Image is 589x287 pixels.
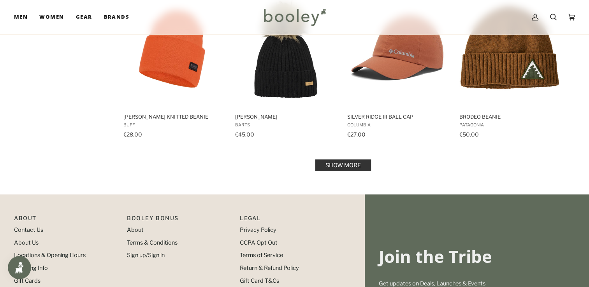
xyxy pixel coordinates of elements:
a: CCPA Opt Out [240,239,278,246]
a: Return & Refund Policy [240,264,299,271]
span: €27.00 [347,131,366,138]
a: Privacy Policy [240,226,276,233]
a: Sign up/Sign in [127,252,165,259]
iframe: Button to open loyalty program pop-up [8,256,31,279]
a: Gift Cards [14,277,40,284]
a: Terms of Service [240,252,283,259]
span: €45.00 [235,131,254,138]
a: Show more [315,159,371,171]
p: Pipeline_Footer Main [14,214,119,226]
span: Patagonia [459,122,560,128]
span: Men [14,13,28,21]
p: Pipeline_Footer Sub [240,214,345,226]
h3: Join the Tribe [379,246,575,267]
span: Buff [123,122,224,128]
p: Booley Bonus [127,214,232,226]
a: Contact Us [14,226,43,233]
a: Locations & Opening Hours [14,252,86,259]
span: €50.00 [459,131,478,138]
div: Pagination [123,162,563,169]
img: Booley [260,6,329,28]
span: Women [39,13,64,21]
span: Barts [235,122,336,128]
span: [PERSON_NAME] [235,113,336,120]
span: Silver Ridge III Ball Cap [347,113,448,120]
a: About [127,226,144,233]
span: Columbia [347,122,448,128]
span: Brands [104,13,129,21]
a: About Us [14,239,39,246]
span: €28.00 [123,131,142,138]
span: Gear [76,13,92,21]
a: Gift Card T&Cs [240,277,279,284]
span: Brodeo Beanie [459,113,560,120]
span: [PERSON_NAME] Knitted Beanie [123,113,224,120]
a: Terms & Conditions [127,239,178,246]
